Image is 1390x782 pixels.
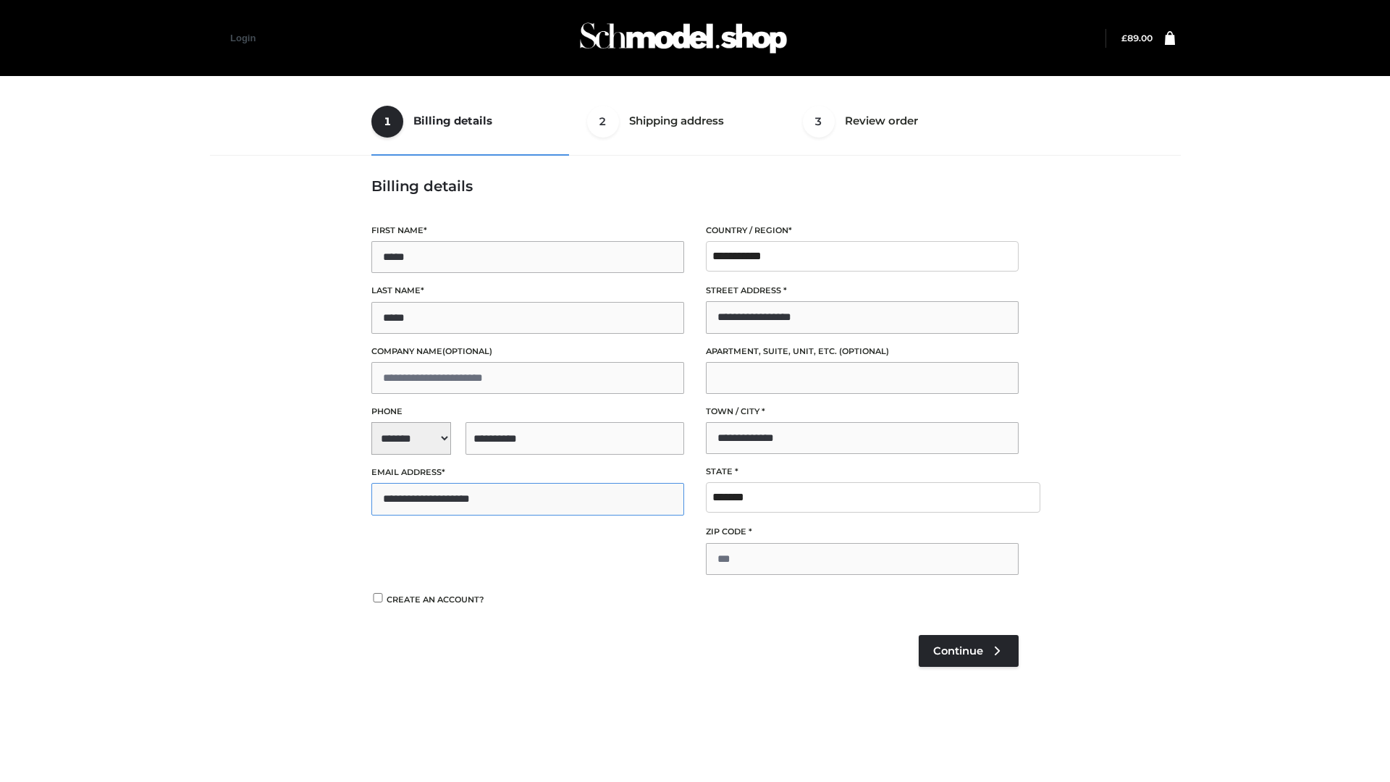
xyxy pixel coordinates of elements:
a: Continue [919,635,1019,667]
span: (optional) [442,346,492,356]
input: Create an account? [371,593,384,602]
label: Company name [371,345,684,358]
label: Last name [371,284,684,298]
label: State [706,465,1019,479]
a: £89.00 [1121,33,1153,43]
span: Create an account? [387,594,484,605]
label: Apartment, suite, unit, etc. [706,345,1019,358]
label: Street address [706,284,1019,298]
label: Town / City [706,405,1019,419]
span: Continue [933,644,983,657]
label: Phone [371,405,684,419]
label: ZIP Code [706,525,1019,539]
img: Schmodel Admin 964 [575,9,792,67]
a: Login [230,33,256,43]
label: Country / Region [706,224,1019,237]
label: Email address [371,466,684,479]
span: £ [1121,33,1127,43]
label: First name [371,224,684,237]
h3: Billing details [371,177,1019,195]
span: (optional) [839,346,889,356]
bdi: 89.00 [1121,33,1153,43]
